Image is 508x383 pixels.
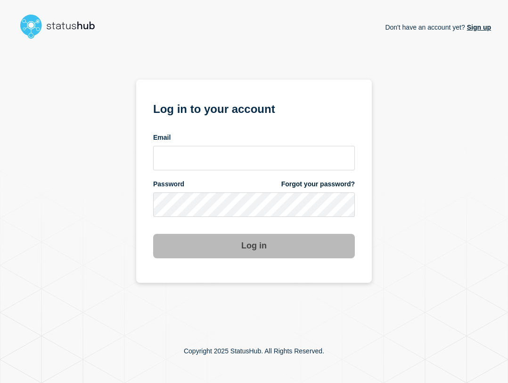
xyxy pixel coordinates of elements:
a: Sign up [465,24,491,31]
a: Forgot your password? [281,180,355,189]
p: Copyright 2025 StatusHub. All Rights Reserved. [184,347,324,355]
p: Don't have an account yet? [385,16,491,39]
span: Password [153,180,184,189]
input: email input [153,146,355,170]
img: StatusHub logo [17,11,107,41]
h1: Log in to your account [153,99,355,117]
input: password input [153,192,355,217]
button: Log in [153,234,355,258]
span: Email [153,133,171,142]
